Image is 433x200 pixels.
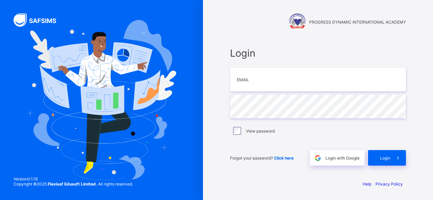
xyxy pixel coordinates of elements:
span: PROGRESS DYNAMIC INTERNATIONAL ACADEMY [309,20,406,25]
span: Copyright © 2025 All rights reserved. [14,181,133,187]
img: Hero Image [27,20,176,180]
a: Click here [274,155,294,161]
a: Help [363,181,371,187]
img: google.396cfc9801f0270233282035f929180a.svg [314,154,322,162]
strong: Flexisaf Edusoft Limited. [48,181,97,187]
span: Login with Google [325,155,360,161]
a: Privacy Policy [375,181,403,187]
span: Login [230,47,406,59]
img: SAFSIMS Logo [14,13,64,27]
span: Login [380,155,390,161]
span: Version 0.1.19 [14,176,133,181]
label: View password [246,128,275,134]
span: Forgot your password? [230,155,294,161]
